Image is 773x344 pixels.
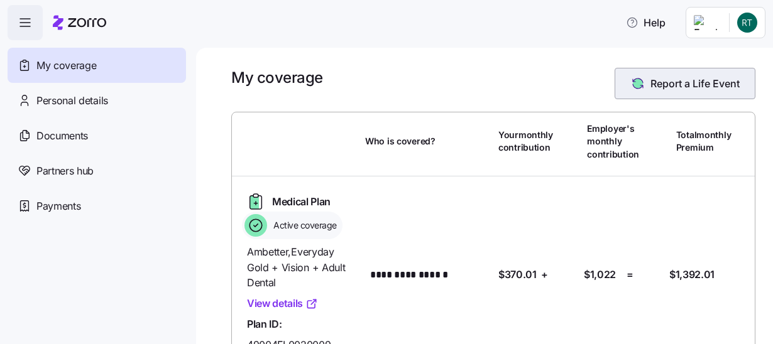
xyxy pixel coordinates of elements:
[541,267,548,282] span: +
[676,129,732,154] span: Total monthly Premium
[669,267,715,282] span: $1,392.01
[8,83,186,118] a: Personal details
[616,10,676,35] button: Help
[615,68,755,99] button: Report a Life Event
[627,267,633,282] span: =
[36,198,80,214] span: Payments
[231,68,323,87] h1: My coverage
[247,316,282,332] span: Plan ID:
[650,76,740,91] span: Report a Life Event
[498,267,537,282] span: $370.01
[36,58,96,73] span: My coverage
[737,13,757,33] img: fcc48f0044d6273263f8082bf8304550
[247,296,318,311] a: View details
[8,118,186,153] a: Documents
[498,129,553,154] span: Your monthly contribution
[36,163,94,179] span: Partners hub
[584,267,616,282] span: $1,022
[247,244,355,291] span: Ambetter , Everyday Gold + Vision + Adult Dental
[8,188,186,223] a: Payments
[272,194,331,210] span: Medical Plan
[270,219,337,232] span: Active coverage
[365,135,436,148] span: Who is covered?
[587,122,639,161] span: Employer's monthly contribution
[694,15,719,30] img: Employer logo
[626,15,666,30] span: Help
[8,48,186,83] a: My coverage
[36,93,108,109] span: Personal details
[8,153,186,188] a: Partners hub
[36,128,88,144] span: Documents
